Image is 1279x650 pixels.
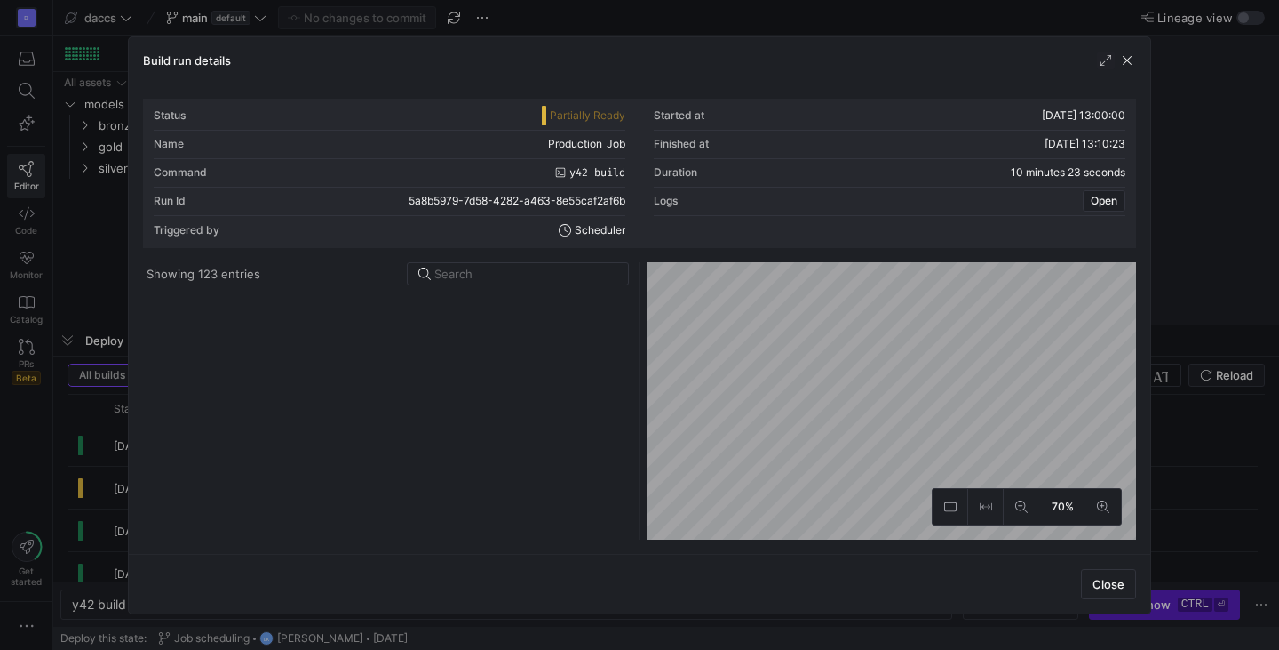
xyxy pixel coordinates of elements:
span: [DATE] 13:10:23 [1045,137,1125,150]
div: Showing 123 entries [147,267,260,281]
span: [DATE] 13:00:00 [1042,108,1125,122]
span: 70% [1048,497,1077,517]
span: Partially Ready [550,109,625,122]
span: Production_Job [548,138,625,150]
div: Duration [654,166,697,179]
button: Close [1081,569,1136,599]
div: Finished at [654,138,709,150]
div: Logs [654,195,678,207]
div: Triggered by [154,224,219,237]
y42-duration: 10 minutes 23 seconds [1011,166,1125,179]
div: Command [154,166,207,179]
div: Status [154,109,186,122]
input: Search [434,267,617,281]
button: 70% [1039,489,1085,525]
span: y42 build [569,166,625,179]
span: Close [1092,577,1124,591]
h3: Build run details [143,53,231,68]
span: Scheduler [575,224,625,237]
div: Name [154,138,184,150]
div: Run Id [154,195,186,207]
button: Open [1083,190,1125,212]
span: Open [1091,195,1117,207]
span: 5a8b5979-7d58-4282-a463-8e55caf2af6b [409,195,625,207]
div: Started at [654,109,704,122]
